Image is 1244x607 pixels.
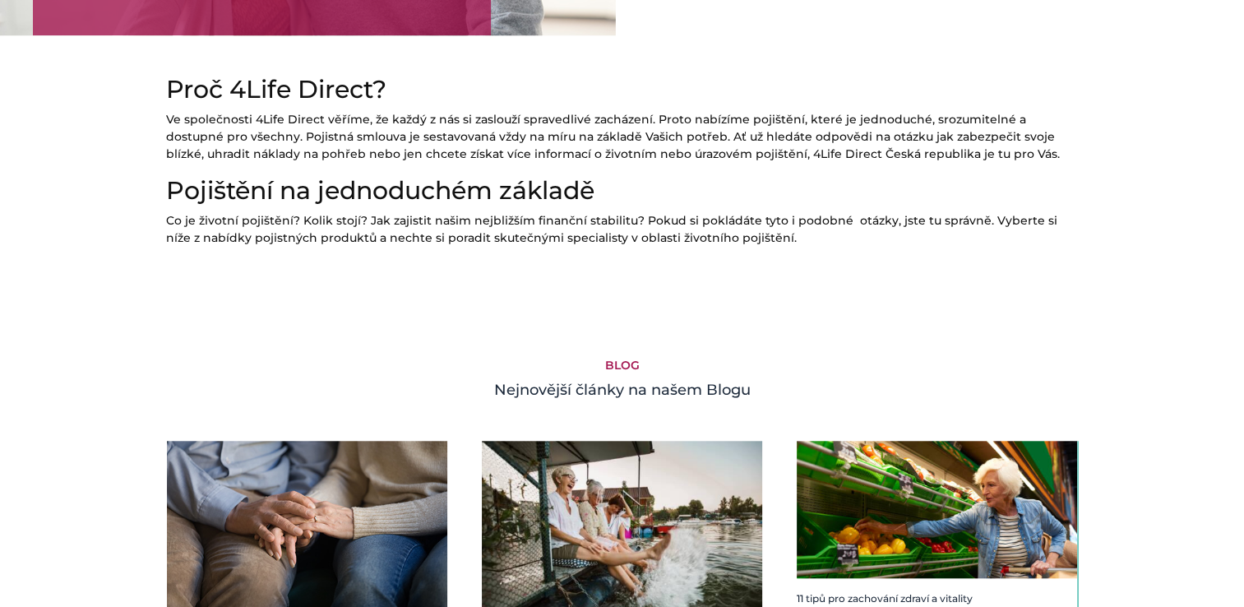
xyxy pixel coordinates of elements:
p: Ve společnosti 4Life Direct věříme, že každý z nás si zaslouží spravedlivé zacházení. Proto nabíz... [166,111,1079,163]
h2: Proč 4Life Direct? [166,75,1079,104]
h5: BLOG [166,359,1079,373]
h2: Pojištění na jednoduchém základě [166,176,1079,206]
h6: 11 tipů pro zachování zdraví a vitality [797,591,1077,606]
h4: Nejnovější články na našem Blogu [166,379,1079,401]
p: Co je životní pojištění? Kolik stojí? Jak zajistit našim nejbližším finanční stabilitu? Pokud si ... [166,212,1079,247]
